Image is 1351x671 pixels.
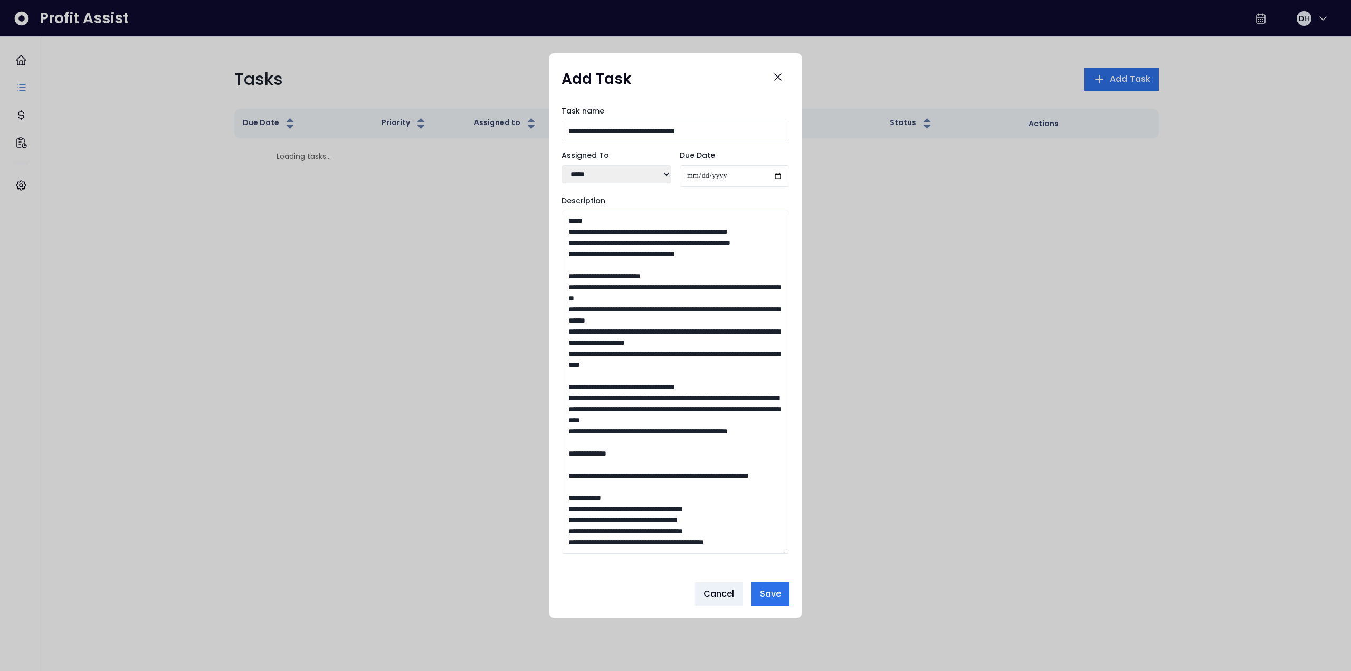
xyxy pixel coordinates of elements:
label: Assigned To [562,150,671,161]
button: Save [751,582,789,606]
span: Cancel [703,588,735,600]
button: Cancel [695,582,743,606]
label: Task name [562,106,789,117]
label: Description [562,195,789,206]
button: Close [766,65,789,89]
label: Due Date [680,150,789,161]
span: Save [760,588,781,600]
h1: Add Task [562,70,632,89]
